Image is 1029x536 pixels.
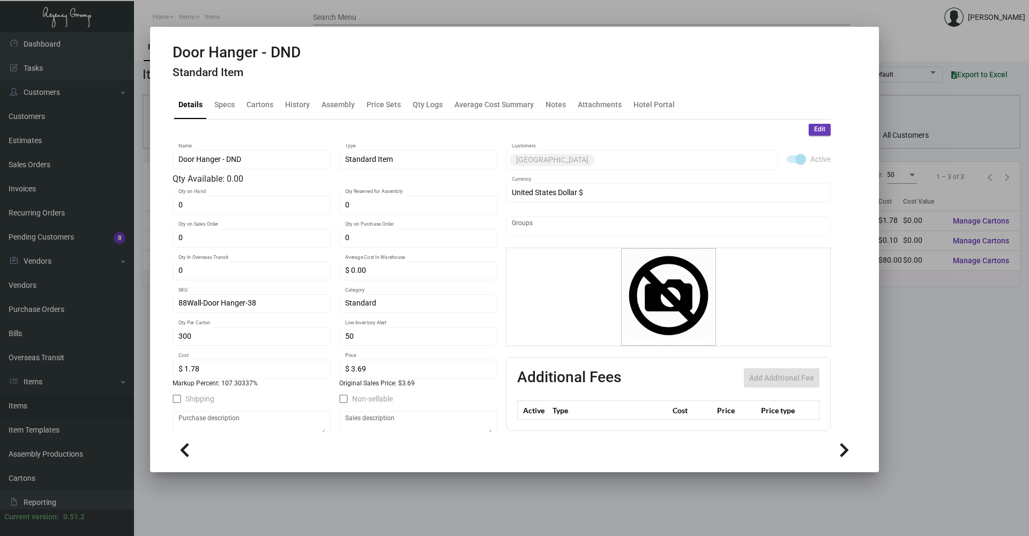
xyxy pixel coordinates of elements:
[4,511,59,523] div: Current version:
[247,99,273,110] div: Cartons
[597,155,773,164] input: Add new..
[550,401,670,420] th: Type
[285,99,310,110] div: History
[744,368,819,388] button: Add Additional Fee
[670,401,714,420] th: Cost
[810,153,831,166] span: Active
[178,99,203,110] div: Details
[454,99,534,110] div: Average Cost Summary
[518,401,550,420] th: Active
[633,99,675,110] div: Hotel Portal
[413,99,443,110] div: Qty Logs
[809,124,831,136] button: Edit
[173,173,497,185] div: Qty Available: 0.00
[546,99,566,110] div: Notes
[173,66,301,79] h4: Standard Item
[322,99,355,110] div: Assembly
[185,392,214,405] span: Shipping
[173,43,301,62] h2: Door Hanger - DND
[578,99,622,110] div: Attachments
[352,392,393,405] span: Non-sellable
[510,154,595,166] mat-chip: [GEOGRAPHIC_DATA]
[512,222,825,230] input: Add new..
[367,99,401,110] div: Price Sets
[714,401,758,420] th: Price
[214,99,235,110] div: Specs
[517,368,621,388] h2: Additional Fees
[814,125,825,134] span: Edit
[63,511,85,523] div: 0.51.2
[758,401,807,420] th: Price type
[749,374,814,382] span: Add Additional Fee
